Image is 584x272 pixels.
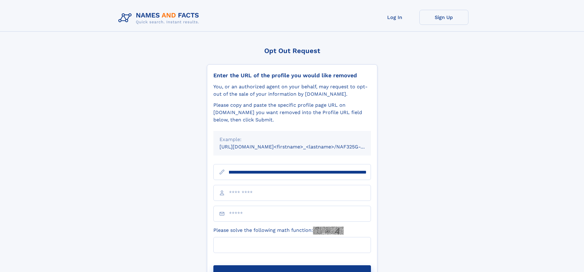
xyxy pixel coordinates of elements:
[213,72,371,79] div: Enter the URL of the profile you would like removed
[219,136,365,143] div: Example:
[370,10,419,25] a: Log In
[207,47,377,55] div: Opt Out Request
[116,10,204,26] img: Logo Names and Facts
[213,102,371,124] div: Please copy and paste the specific profile page URL on [DOMAIN_NAME] you want removed into the Pr...
[213,227,344,235] label: Please solve the following math function:
[213,83,371,98] div: You, or an authorized agent on your behalf, may request to opt-out of the sale of your informatio...
[219,144,383,150] small: [URL][DOMAIN_NAME]<firstname>_<lastname>/NAF325G-xxxxxxxx
[419,10,468,25] a: Sign Up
